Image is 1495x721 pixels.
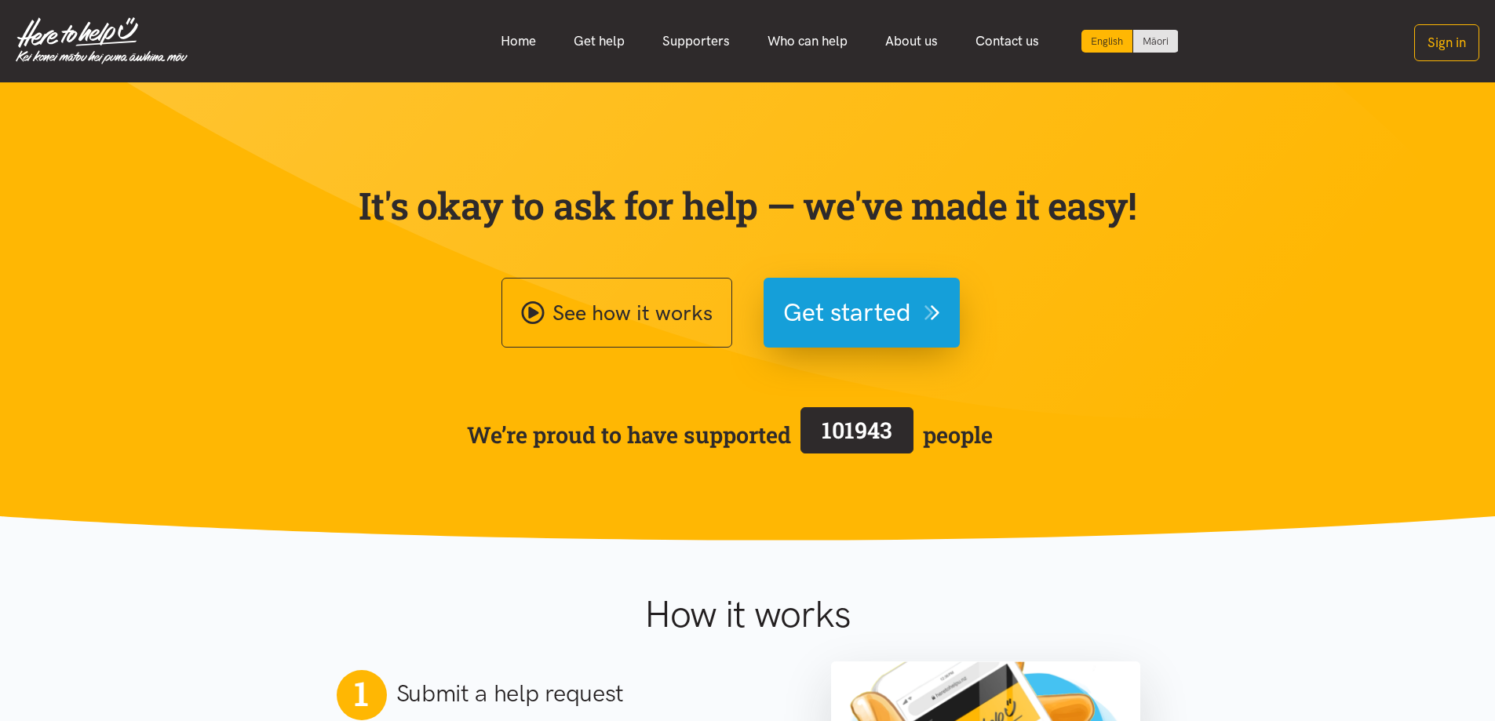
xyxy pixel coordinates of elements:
[467,404,993,465] span: We’re proud to have supported people
[491,592,1004,637] h1: How it works
[957,24,1058,58] a: Contact us
[1133,30,1178,53] a: Switch to Te Reo Māori
[354,673,368,714] span: 1
[1081,30,1179,53] div: Language toggle
[555,24,644,58] a: Get help
[482,24,555,58] a: Home
[356,183,1140,228] p: It's okay to ask for help — we've made it easy!
[1081,30,1133,53] div: Current language
[764,278,960,348] button: Get started
[1414,24,1479,61] button: Sign in
[866,24,957,58] a: About us
[396,677,625,710] h2: Submit a help request
[749,24,866,58] a: Who can help
[16,17,188,64] img: Home
[501,278,732,348] a: See how it works
[822,415,892,445] span: 101943
[791,404,923,465] a: 101943
[644,24,749,58] a: Supporters
[783,293,911,333] span: Get started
